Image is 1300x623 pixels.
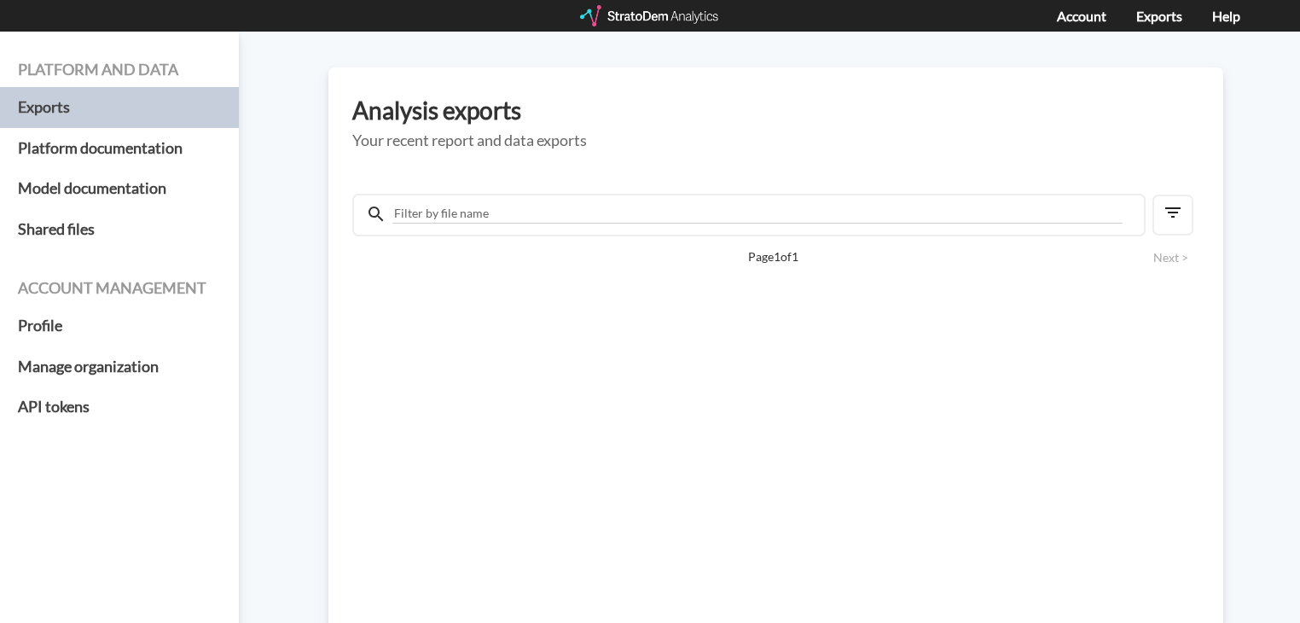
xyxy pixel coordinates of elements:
a: Model documentation [18,168,221,209]
span: Page 1 of 1 [412,248,1134,265]
h4: Platform and data [18,61,221,79]
a: Exports [1136,8,1182,24]
a: Help [1212,8,1240,24]
h4: Account management [18,280,221,297]
h3: Analysis exports [352,97,1199,124]
input: Filter by file name [392,204,1123,224]
button: Next > [1148,248,1193,267]
a: Exports [18,87,221,128]
a: Platform documentation [18,128,221,169]
a: API tokens [18,387,221,428]
a: Account [1057,8,1106,24]
a: Shared files [18,209,221,250]
a: Manage organization [18,346,221,387]
h5: Your recent report and data exports [352,132,1199,149]
a: Profile [18,306,221,346]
